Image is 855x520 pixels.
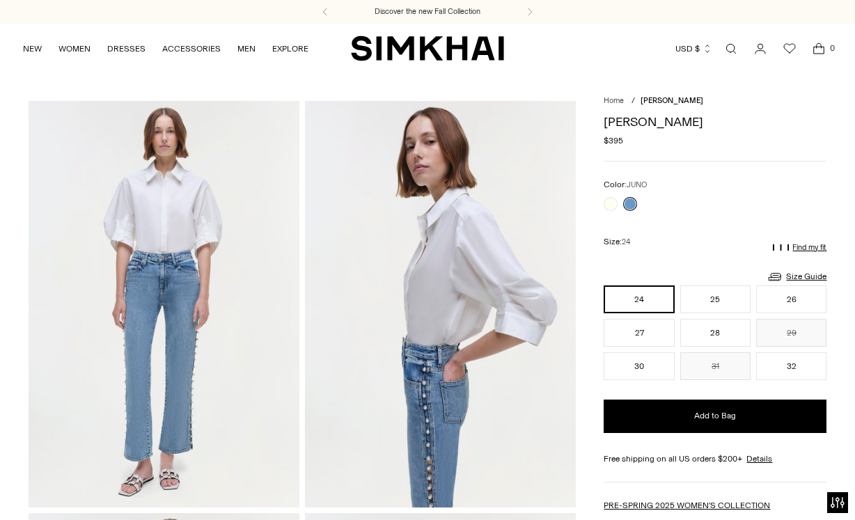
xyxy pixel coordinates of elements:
a: Details [746,452,772,465]
a: Discover the new Fall Collection [375,6,480,17]
label: Color: [604,178,647,191]
button: 29 [756,319,826,347]
h1: [PERSON_NAME] [604,116,826,128]
button: 24 [604,285,674,313]
a: DRESSES [107,33,146,64]
a: MEN [237,33,256,64]
button: 27 [604,319,674,347]
nav: breadcrumbs [604,95,826,107]
span: JUNO [627,180,647,189]
img: Amelia Denim [305,101,576,507]
a: Go to the account page [746,35,774,63]
a: Open search modal [717,35,745,63]
span: Add to Bag [694,410,736,422]
span: $395 [604,134,623,147]
button: Add to Bag [604,400,826,433]
a: Home [604,96,624,105]
button: 30 [604,352,674,380]
span: [PERSON_NAME] [641,96,703,105]
button: 26 [756,285,826,313]
span: 24 [622,237,630,246]
button: 31 [680,352,751,380]
button: 25 [680,285,751,313]
div: Free shipping on all US orders $200+ [604,452,826,465]
a: Wishlist [776,35,803,63]
a: EXPLORE [272,33,308,64]
a: Size Guide [767,268,826,285]
div: / [632,95,635,107]
a: NEW [23,33,42,64]
button: 32 [756,352,826,380]
a: ACCESSORIES [162,33,221,64]
a: SIMKHAI [351,35,504,62]
button: USD $ [675,33,712,64]
img: Amelia Denim [29,101,299,507]
a: WOMEN [58,33,91,64]
label: Size: [604,235,630,249]
button: 28 [680,319,751,347]
a: PRE-SPRING 2025 WOMEN'S COLLECTION [604,501,770,510]
a: Open cart modal [805,35,833,63]
span: 0 [826,42,838,54]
